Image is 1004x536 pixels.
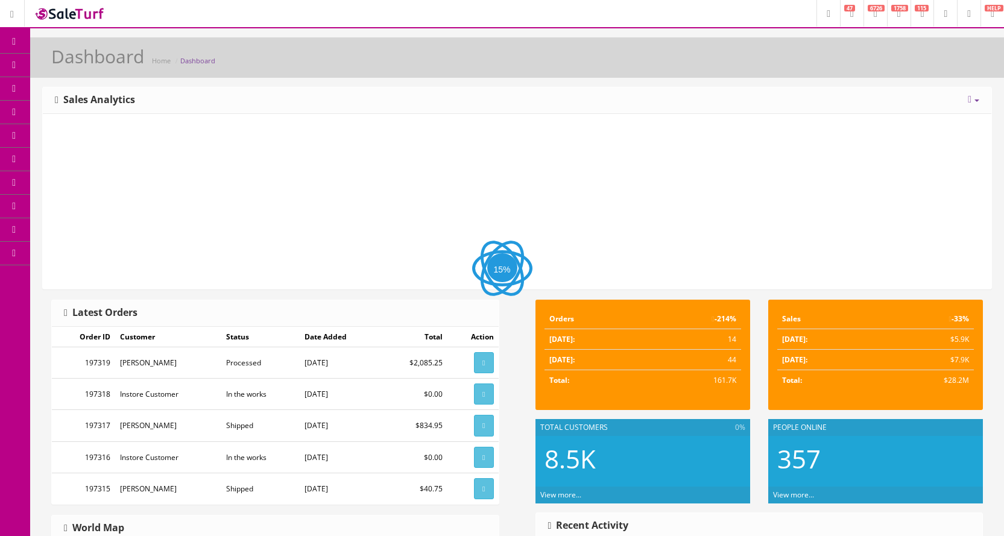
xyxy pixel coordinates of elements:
[549,334,575,344] strong: [DATE]:
[474,415,493,436] a: View
[876,350,974,370] td: $7.9K
[52,379,115,410] td: 197318
[447,327,498,347] td: Action
[548,520,629,531] h3: Recent Activity
[876,309,974,329] td: -33%
[474,447,493,468] a: View
[52,473,115,504] td: 197315
[380,441,447,473] td: $0.00
[985,5,1003,11] span: HELP
[380,473,447,504] td: $40.75
[221,347,300,379] td: Processed
[221,410,300,441] td: Shipped
[52,347,115,379] td: 197319
[545,309,644,329] td: Orders
[735,422,745,433] span: 0%
[380,347,447,379] td: $2,085.25
[221,379,300,410] td: In the works
[300,327,380,347] td: Date Added
[644,329,741,350] td: 14
[115,379,222,410] td: Instore Customer
[55,95,135,106] h3: Sales Analytics
[52,410,115,441] td: 197317
[549,375,569,385] strong: Total:
[221,441,300,473] td: In the works
[300,410,380,441] td: [DATE]
[64,307,137,318] h3: Latest Orders
[876,329,974,350] td: $5.9K
[876,370,974,391] td: $28.2M
[51,46,144,66] h1: Dashboard
[782,334,807,344] strong: [DATE]:
[64,523,124,534] h3: World Map
[545,445,741,473] h2: 8.5K
[52,441,115,473] td: 197316
[115,410,222,441] td: [PERSON_NAME]
[782,375,802,385] strong: Total:
[380,410,447,441] td: $834.95
[777,309,876,329] td: Sales
[300,347,380,379] td: [DATE]
[380,327,447,347] td: Total
[644,350,741,370] td: 44
[300,473,380,504] td: [DATE]
[380,379,447,410] td: $0.00
[115,473,222,504] td: [PERSON_NAME]
[300,441,380,473] td: [DATE]
[644,309,741,329] td: -214%
[474,383,493,405] a: View
[644,370,741,391] td: 161.7K
[915,5,929,11] span: 115
[474,478,493,499] a: View
[152,56,171,65] a: Home
[115,327,222,347] td: Customer
[782,355,807,365] strong: [DATE]:
[773,490,814,500] a: View more...
[115,441,222,473] td: Instore Customer
[52,327,115,347] td: Order ID
[180,56,215,65] a: Dashboard
[844,5,855,11] span: 47
[221,473,300,504] td: Shipped
[300,379,380,410] td: [DATE]
[115,347,222,379] td: [PERSON_NAME]
[221,327,300,347] td: Status
[535,419,750,436] div: Total Customers
[34,5,106,22] img: SaleTurf
[777,445,974,473] h2: 357
[768,419,983,436] div: People Online
[868,5,885,11] span: 6726
[474,352,493,373] a: View
[891,5,908,11] span: 1758
[540,490,581,500] a: View more...
[549,355,575,365] strong: [DATE]:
